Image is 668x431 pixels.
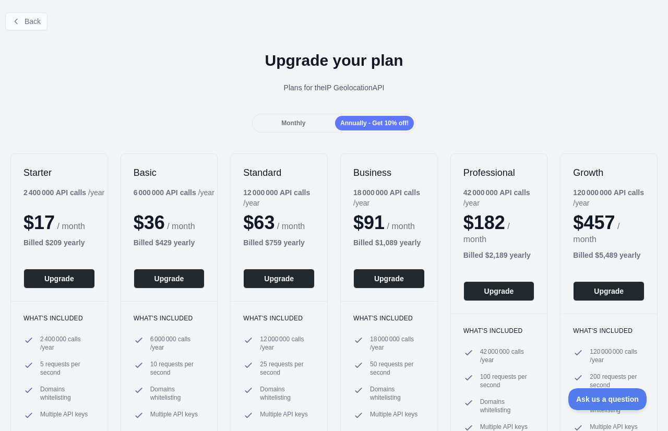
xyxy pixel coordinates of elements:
h2: Growth [573,166,645,179]
b: 18 000 000 API calls [353,188,420,197]
h2: Professional [463,166,535,179]
span: $ 63 [243,212,275,233]
div: / year [353,187,437,208]
iframe: Toggle Customer Support [568,388,647,410]
b: 42 000 000 API calls [463,188,530,197]
h2: Standard [243,166,315,179]
div: / year [463,187,547,208]
div: / year [573,187,657,208]
span: $ 457 [573,212,615,233]
b: 120 000 000 API calls [573,188,644,197]
h2: Business [353,166,425,179]
span: $ 182 [463,212,505,233]
span: $ 91 [353,212,385,233]
div: / year [243,187,327,208]
b: 12 000 000 API calls [243,188,310,197]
